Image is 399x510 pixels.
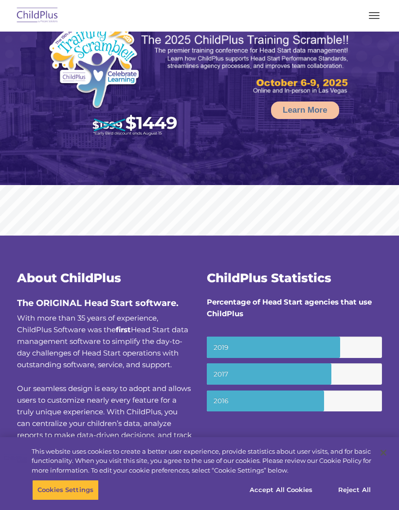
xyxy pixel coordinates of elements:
[207,391,382,412] small: 2016
[271,102,339,119] a: Learn More
[116,325,131,334] b: first
[17,313,188,369] span: With more than 35 years of experience, ChildPlus Software was the Head Start data management soft...
[373,442,394,463] button: Close
[207,363,382,385] small: 2017
[17,271,121,285] span: About ChildPlus
[17,384,192,463] span: Our seamless design is easy to adopt and allows users to customize nearly every feature for a tru...
[207,297,372,318] strong: Percentage of Head Start agencies that use ChildPlus
[324,480,385,500] button: Reject All
[207,337,382,358] small: 2019
[17,298,179,308] span: The ORIGINAL Head Start software.
[15,4,60,27] img: ChildPlus by Procare Solutions
[207,271,331,285] span: ChildPlus Statistics
[32,447,371,476] div: This website uses cookies to create a better user experience, provide statistics about user visit...
[244,480,318,500] button: Accept All Cookies
[32,480,99,500] button: Cookies Settings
